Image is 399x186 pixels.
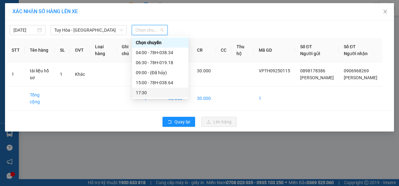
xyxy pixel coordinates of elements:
th: STT [7,38,25,62]
span: [PERSON_NAME] [300,75,334,80]
div: 09:00 - (Đã hủy) [136,69,185,76]
button: Close [376,3,394,21]
span: Người gửi [300,51,320,56]
td: 1 [7,62,25,86]
span: 30.000 [197,68,211,73]
th: CC [216,38,231,62]
button: uploadLên hàng [201,117,237,127]
span: Quay lại [174,118,190,125]
div: 04:00 - 78H-038.34 [136,49,185,56]
span: [PERSON_NAME] [344,75,377,80]
span: Số ĐT [300,44,312,49]
th: CR [192,38,216,62]
th: Thu hộ [231,38,253,62]
span: 1 [60,72,62,77]
div: 17:30 [136,89,185,96]
td: tài liệu hồ sơ [25,62,55,86]
div: 06:30 - 78H-019.18 [136,59,185,66]
input: 15/09/2025 [13,27,36,34]
td: Tổng cộng [25,86,55,111]
span: close [383,9,388,14]
span: 0906968269 [344,68,369,73]
span: 0898178386 [300,68,325,73]
th: SL [55,38,70,62]
th: Tên hàng [25,38,55,62]
span: VPTH09250115 [259,68,290,73]
th: Ghi chú [117,38,139,62]
div: 15:00 - 78H-038.64 [136,79,185,86]
th: Loại hàng [90,38,117,62]
span: down [120,28,123,32]
div: Chọn chuyến [136,39,185,46]
span: Số ĐT [344,44,356,49]
td: Khác [70,62,90,86]
span: rollback [168,120,172,125]
span: Tuy Hòa - Buôn Ma Thuột [54,25,123,35]
span: XÁC NHẬN SỐ HÀNG LÊN XE [13,8,78,14]
div: Chọn chuyến [132,38,189,48]
th: Mã GD [254,38,295,62]
button: rollbackQuay lại [162,117,195,127]
th: ĐVT [70,38,90,62]
span: Người nhận [344,51,368,56]
td: 30.000 [192,86,216,111]
td: 1 [254,86,295,111]
span: Chọn chuyến [136,25,164,35]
